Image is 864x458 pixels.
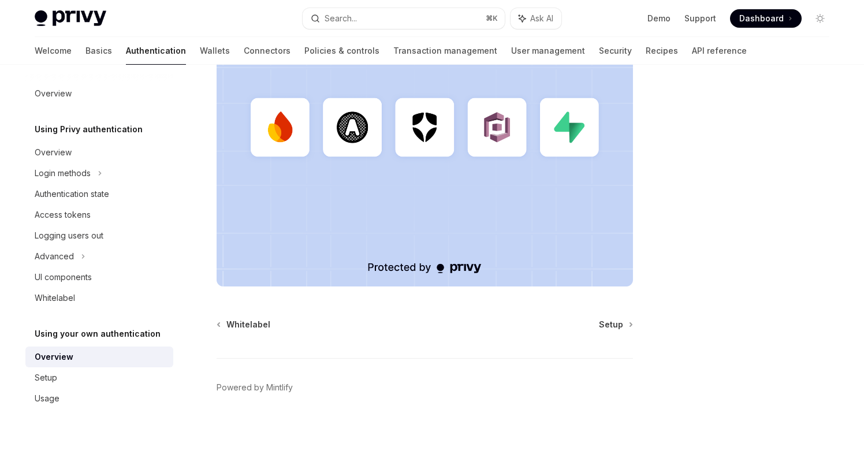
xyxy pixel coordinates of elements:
[200,37,230,65] a: Wallets
[647,13,671,24] a: Demo
[217,382,293,393] a: Powered by Mintlify
[25,267,173,288] a: UI components
[599,319,623,330] span: Setup
[486,14,498,23] span: ⌘ K
[35,392,59,405] div: Usage
[35,229,103,243] div: Logging users out
[739,13,784,24] span: Dashboard
[126,37,186,65] a: Authentication
[226,319,270,330] span: Whitelabel
[35,371,57,385] div: Setup
[684,13,716,24] a: Support
[25,367,173,388] a: Setup
[811,9,829,28] button: Toggle dark mode
[35,146,72,159] div: Overview
[35,327,161,341] h5: Using your own authentication
[599,319,632,330] a: Setup
[25,347,173,367] a: Overview
[25,204,173,225] a: Access tokens
[646,37,678,65] a: Recipes
[304,37,379,65] a: Policies & controls
[35,208,91,222] div: Access tokens
[325,12,357,25] div: Search...
[244,37,291,65] a: Connectors
[303,8,505,29] button: Search...⌘K
[35,270,92,284] div: UI components
[35,350,73,364] div: Overview
[25,184,173,204] a: Authentication state
[25,288,173,308] a: Whitelabel
[730,9,802,28] a: Dashboard
[511,8,561,29] button: Ask AI
[35,187,109,201] div: Authentication state
[511,37,585,65] a: User management
[599,37,632,65] a: Security
[85,37,112,65] a: Basics
[25,83,173,104] a: Overview
[25,142,173,163] a: Overview
[218,319,270,330] a: Whitelabel
[692,37,747,65] a: API reference
[35,87,72,100] div: Overview
[35,37,72,65] a: Welcome
[35,291,75,305] div: Whitelabel
[393,37,497,65] a: Transaction management
[25,388,173,409] a: Usage
[530,13,553,24] span: Ask AI
[35,250,74,263] div: Advanced
[25,225,173,246] a: Logging users out
[35,10,106,27] img: light logo
[35,122,143,136] h5: Using Privy authentication
[35,166,91,180] div: Login methods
